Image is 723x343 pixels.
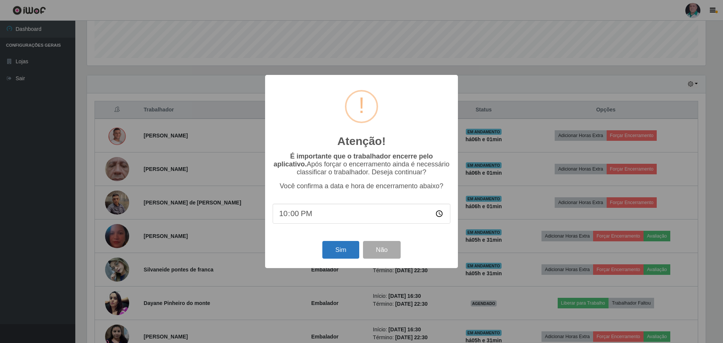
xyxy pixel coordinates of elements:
[273,182,450,190] p: Você confirma a data e hora de encerramento abaixo?
[337,134,386,148] h2: Atenção!
[363,241,400,259] button: Não
[273,152,433,168] b: É importante que o trabalhador encerre pelo aplicativo.
[273,152,450,176] p: Após forçar o encerramento ainda é necessário classificar o trabalhador. Deseja continuar?
[322,241,359,259] button: Sim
